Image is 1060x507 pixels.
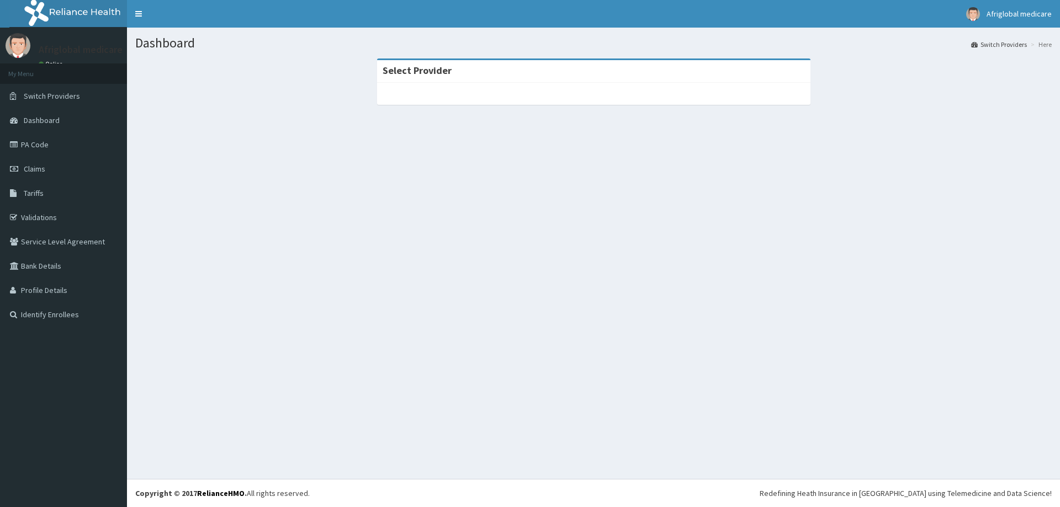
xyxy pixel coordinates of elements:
[1028,40,1052,49] li: Here
[197,488,245,498] a: RelianceHMO
[24,91,80,101] span: Switch Providers
[127,479,1060,507] footer: All rights reserved.
[971,40,1027,49] a: Switch Providers
[966,7,980,21] img: User Image
[135,488,247,498] strong: Copyright © 2017 .
[760,488,1052,499] div: Redefining Heath Insurance in [GEOGRAPHIC_DATA] using Telemedicine and Data Science!
[6,33,30,58] img: User Image
[24,164,45,174] span: Claims
[39,60,65,68] a: Online
[135,36,1052,50] h1: Dashboard
[24,115,60,125] span: Dashboard
[383,64,452,77] strong: Select Provider
[39,45,123,55] p: Afriglobal medicare
[24,188,44,198] span: Tariffs
[987,9,1052,19] span: Afriglobal medicare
